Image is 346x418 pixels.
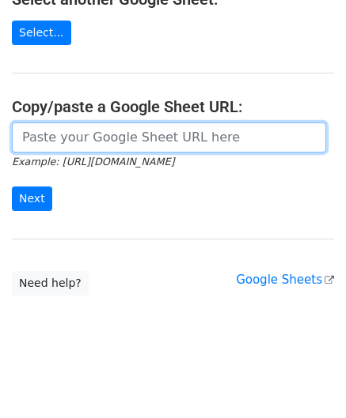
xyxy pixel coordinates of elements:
small: Example: [URL][DOMAIN_NAME] [12,156,174,168]
h4: Copy/paste a Google Sheet URL: [12,97,334,116]
a: Google Sheets [236,273,334,287]
iframe: Chat Widget [267,342,346,418]
input: Paste your Google Sheet URL here [12,122,326,153]
input: Next [12,186,52,211]
a: Select... [12,21,71,45]
a: Need help? [12,271,89,296]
